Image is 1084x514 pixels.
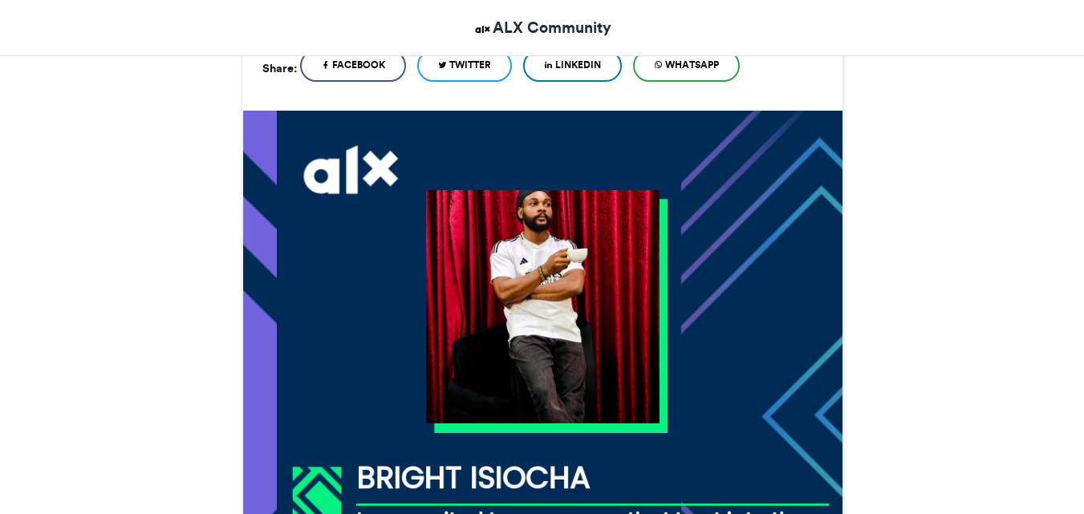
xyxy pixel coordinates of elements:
a: WhatsApp [633,50,740,82]
span: WhatsApp [665,58,719,72]
a: ALX Community [473,16,611,39]
h5: Share: [262,58,297,79]
a: Facebook [300,50,406,82]
span: Facebook [332,58,385,72]
span: LinkedIn [555,58,601,72]
a: Twitter [417,50,512,82]
a: LinkedIn [523,50,622,82]
span: Twitter [449,58,491,72]
img: ALX Community [473,19,493,39]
